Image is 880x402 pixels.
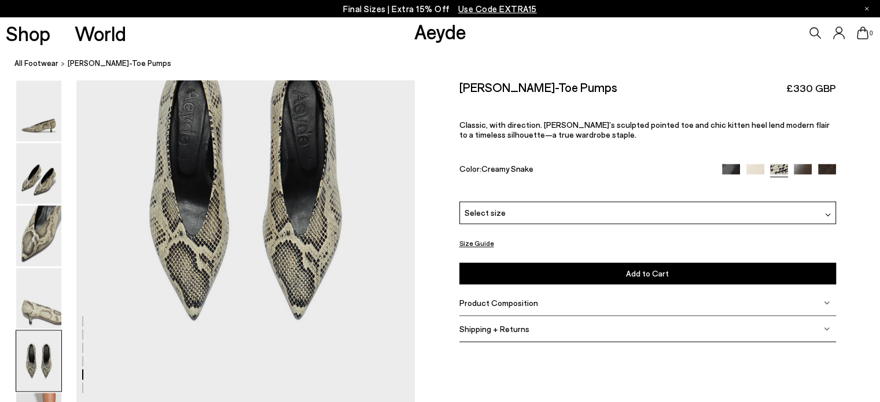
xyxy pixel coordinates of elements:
[459,164,710,178] div: Color:
[459,237,494,251] button: Size Guide
[459,263,836,285] button: Add to Cart
[481,164,533,174] span: Creamy Snake
[465,207,506,219] span: Select size
[16,206,61,267] img: Clara Pointed-Toe Pumps - Image 3
[16,268,61,329] img: Clara Pointed-Toe Pumps - Image 4
[16,331,61,392] img: Clara Pointed-Toe Pumps - Image 5
[14,49,880,80] nav: breadcrumb
[458,3,537,14] span: Navigate to /collections/ss25-final-sizes
[824,326,830,332] img: svg%3E
[868,30,874,36] span: 0
[626,269,669,279] span: Add to Cart
[459,120,836,140] p: Classic, with direction. [PERSON_NAME]’s sculpted pointed toe and chic kitten heel lend modern fl...
[68,58,171,70] span: [PERSON_NAME]-Toe Pumps
[459,298,538,308] span: Product Composition
[6,23,50,43] a: Shop
[414,19,466,43] a: Aeyde
[16,81,61,142] img: Clara Pointed-Toe Pumps - Image 1
[459,324,529,334] span: Shipping + Returns
[16,143,61,204] img: Clara Pointed-Toe Pumps - Image 2
[825,212,831,218] img: svg%3E
[786,82,836,96] span: £330 GBP
[824,300,830,306] img: svg%3E
[343,2,537,16] p: Final Sizes | Extra 15% Off
[75,23,126,43] a: World
[857,27,868,39] a: 0
[14,58,58,70] a: All Footwear
[459,80,617,95] h2: [PERSON_NAME]-Toe Pumps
